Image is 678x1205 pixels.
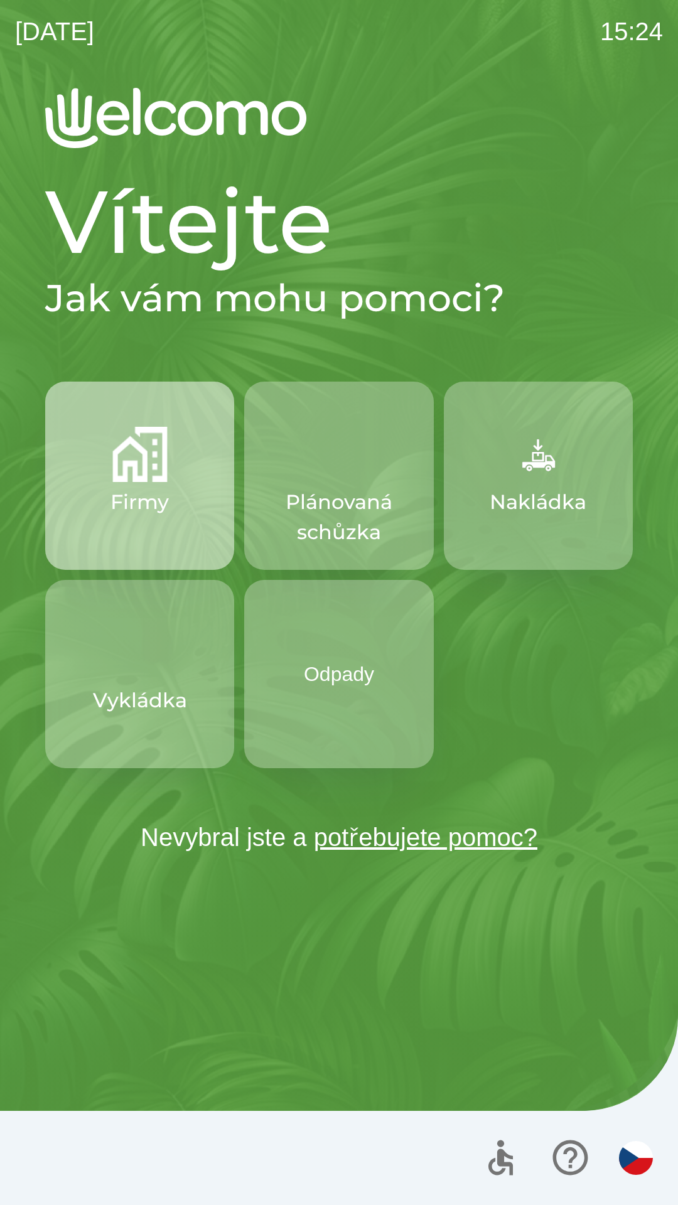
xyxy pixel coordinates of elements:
[112,625,168,680] img: 9bcc2a63-ae21-4efc-9540-ae7b1995d7f3.png
[15,13,94,50] p: [DATE]
[45,382,234,570] button: Firmy
[314,822,537,852] a: potřebujete pomoc?
[490,487,586,517] p: Nakládka
[619,1141,653,1175] img: cs flag
[600,13,663,50] p: 15:24
[45,275,633,321] h2: Jak vám mohu pomoci?
[510,427,566,482] img: f13ba18a-b211-450c-abe6-f0da78179e0f.png
[110,487,169,517] p: Firmy
[93,685,187,715] p: Vykládka
[112,427,168,482] img: 122be468-0449-4234-a4e4-f2ffd399f15f.png
[274,487,403,547] p: Plánovaná schůzka
[244,580,433,768] button: Odpady
[45,580,234,768] button: Vykládka
[311,427,367,482] img: 8604b6e8-2b92-4852-858d-af93d6db5933.png
[45,818,633,856] p: Nevybral jste a
[304,659,374,689] p: Odpady
[244,382,433,570] button: Plánovaná schůzka
[45,88,633,148] img: Logo
[45,168,633,275] h1: Vítejte
[444,382,633,570] button: Nakládka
